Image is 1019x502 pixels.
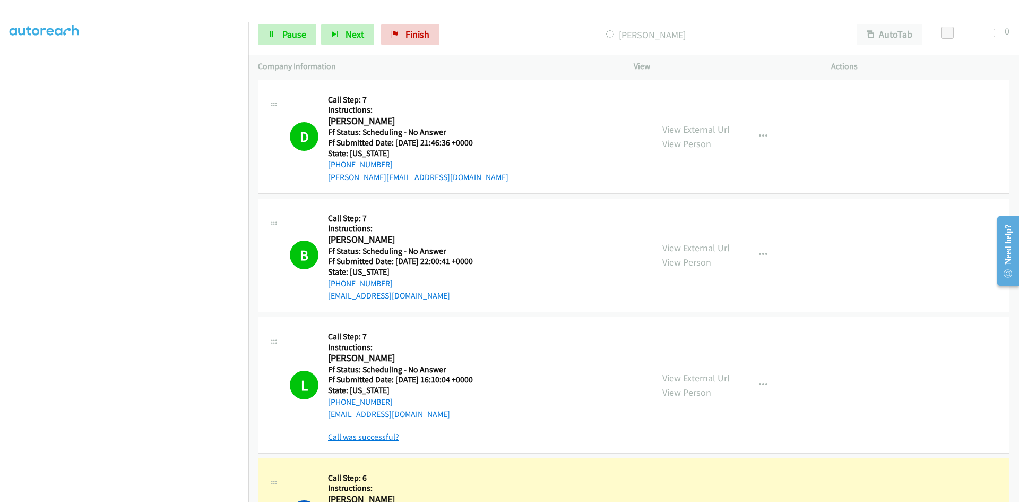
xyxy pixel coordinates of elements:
[662,123,730,135] a: View External Url
[328,331,486,342] h5: Call Step: 7
[328,291,450,301] a: [EMAIL_ADDRESS][DOMAIN_NAME]
[328,105,508,115] h5: Instructions:
[328,364,486,375] h5: Ff Status: Scheduling - No Answer
[381,24,439,45] a: Finish
[946,29,995,37] div: Delay between calls (in seconds)
[328,246,486,257] h5: Ff Status: Scheduling - No Answer
[258,24,316,45] a: Pause
[662,138,711,150] a: View Person
[831,60,1009,73] p: Actions
[328,278,393,288] a: [PHONE_NUMBER]
[290,371,318,399] h1: L
[290,241,318,269] h1: B
[328,159,393,169] a: [PHONE_NUMBER]
[321,24,374,45] button: Next
[454,28,837,42] p: [PERSON_NAME]
[328,397,393,407] a: [PHONE_NUMBER]
[405,28,429,40] span: Finish
[258,60,615,73] p: Company Information
[328,115,486,127] h2: [PERSON_NAME]
[328,267,486,277] h5: State: [US_STATE]
[857,24,922,45] button: AutoTab
[988,209,1019,293] iframe: Resource Center
[662,372,730,384] a: View External Url
[290,122,318,151] h1: D
[1005,24,1009,38] div: 0
[328,256,486,267] h5: Ff Submitted Date: [DATE] 22:00:41 +0000
[328,385,486,396] h5: State: [US_STATE]
[328,213,486,224] h5: Call Step: 7
[328,432,399,442] a: Call was successful?
[346,28,364,40] span: Next
[328,223,486,234] h5: Instructions:
[328,483,486,494] h5: Instructions:
[634,60,812,73] p: View
[328,172,508,182] a: [PERSON_NAME][EMAIL_ADDRESS][DOMAIN_NAME]
[328,234,486,246] h2: [PERSON_NAME]
[328,375,486,385] h5: Ff Submitted Date: [DATE] 16:10:04 +0000
[328,127,508,138] h5: Ff Status: Scheduling - No Answer
[282,28,306,40] span: Pause
[328,148,508,159] h5: State: [US_STATE]
[328,473,486,483] h5: Call Step: 6
[328,138,508,148] h5: Ff Submitted Date: [DATE] 21:46:36 +0000
[328,95,508,105] h5: Call Step: 7
[662,242,730,254] a: View External Url
[328,342,486,353] h5: Instructions:
[662,256,711,268] a: View Person
[328,352,486,364] h2: [PERSON_NAME]
[328,409,450,419] a: [EMAIL_ADDRESS][DOMAIN_NAME]
[662,386,711,398] a: View Person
